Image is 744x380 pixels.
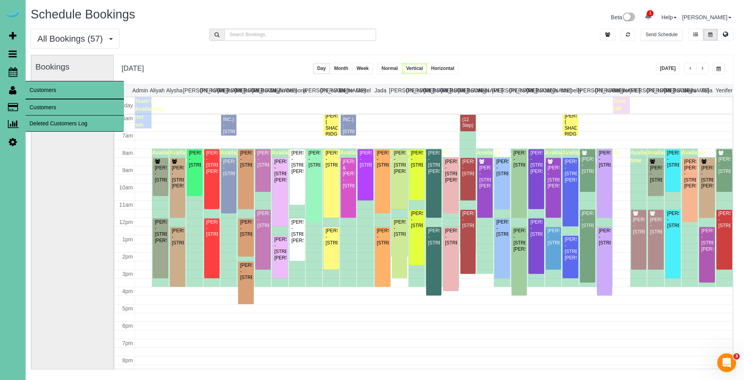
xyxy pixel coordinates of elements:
th: [PERSON_NAME] [320,84,338,96]
th: [PERSON_NAME] [664,84,681,96]
div: [PERSON_NAME] - [STREET_ADDRESS] [325,228,337,246]
th: [PERSON_NAME] [389,84,406,96]
div: [PERSON_NAME] - [STREET_ADDRESS][PERSON_NAME] [291,150,303,174]
span: Available time [237,149,261,163]
span: Available time [511,149,535,163]
span: Available time [545,149,569,163]
div: [PERSON_NAME] - [STREET_ADDRESS] [172,228,184,246]
span: 2pm [122,253,133,260]
button: Normal [377,63,402,74]
input: Search Bookings.. [224,29,376,41]
span: Available time [528,149,552,163]
div: [PERSON_NAME] - [STREET_ADDRESS][PERSON_NAME] [445,159,457,183]
span: Available time [391,149,415,163]
div: [PERSON_NAME] - [STREET_ADDRESS][PERSON_NAME] [564,159,576,183]
div: [PERSON_NAME] - [STREET_ADDRESS][PERSON_NAME] [291,219,303,244]
button: Horizontal [427,63,459,74]
div: [PERSON_NAME] - [STREET_ADDRESS][PERSON_NAME] [547,165,559,189]
div: [PERSON_NAME] - [STREET_ADDRESS][PERSON_NAME] [479,165,491,189]
h3: Bookings [35,62,109,71]
img: Automaid Logo [5,8,20,19]
span: Available time [425,149,449,163]
div: [PERSON_NAME] - [STREET_ADDRESS] [325,150,337,168]
th: [PERSON_NAME] [647,84,664,96]
span: 7am [122,132,133,139]
div: [PERSON_NAME] - [STREET_ADDRESS] [633,217,645,235]
div: [PERSON_NAME] - [STREET_ADDRESS] [240,150,252,168]
th: [PERSON_NAME] [200,84,218,96]
span: Available time [476,149,500,163]
span: 8pm [122,357,133,363]
span: 6pm [122,323,133,329]
button: All Bookings (57) [31,29,120,49]
th: [PERSON_NAME] [303,84,321,96]
div: [PERSON_NAME] - [STREET_ADDRESS] [718,156,731,174]
span: Available time [562,149,586,163]
span: 10am [119,184,133,191]
th: [PERSON_NAME] [217,84,234,96]
th: [PERSON_NAME] [423,84,441,96]
span: Available time [186,149,210,163]
a: [PERSON_NAME] [682,14,731,20]
span: Available time [408,149,432,163]
th: [PERSON_NAME] [234,84,252,96]
a: Customers [26,99,124,115]
span: Time Off [613,98,626,112]
a: Deleted Customers Log [26,116,124,131]
span: 11am [119,202,133,208]
span: Available time [630,149,654,163]
span: Available time [152,149,176,163]
div: [PERSON_NAME] - [STREET_ADDRESS] [428,228,440,246]
div: [PERSON_NAME] - [STREET_ADDRESS] [206,219,218,237]
div: [PERSON_NAME] - [STREET_ADDRESS] [411,150,423,168]
span: Available time [494,158,518,172]
img: New interface [622,13,635,23]
span: Available time [340,149,364,163]
div: [PERSON_NAME] - [STREET_ADDRESS] [411,211,423,229]
div: [PERSON_NAME] - [STREET_ADDRESS] [718,211,731,229]
div: [PERSON_NAME] - [STREET_ADDRESS] [240,219,252,237]
span: Available time [323,149,347,163]
div: [PERSON_NAME] - [STREET_ADDRESS][PERSON_NAME] [513,228,525,252]
div: [PERSON_NAME] - [STREET_ADDRESS] [393,219,406,237]
span: Available time [357,149,381,163]
a: 1 [641,8,656,25]
span: 5pm [122,305,133,312]
div: [PERSON_NAME] - [STREET_ADDRESS] [582,156,594,174]
span: Available time [271,149,295,163]
span: Schedule Bookings [31,7,135,21]
th: Daylin [269,84,286,96]
h2: [DATE] [122,63,144,73]
span: All Bookings (57) [37,34,107,44]
div: [PERSON_NAME] - [STREET_ADDRESS] [188,150,201,168]
span: Available time [596,149,620,163]
div: [PERSON_NAME] - [STREET_ADDRESS][PERSON_NAME] [154,219,166,244]
th: Admin [131,84,149,96]
span: Available time [255,149,279,163]
span: Team's Availability not set. [135,98,164,128]
span: 1pm [122,236,133,242]
div: [PERSON_NAME] & [PERSON_NAME] - [STREET_ADDRESS] [342,159,354,189]
div: [PERSON_NAME] - [STREET_ADDRESS] [598,228,611,246]
th: Esme [338,84,355,96]
a: Beta [611,14,635,20]
th: [PERSON_NAME] [630,84,647,96]
span: 3 [733,353,740,360]
div: [PERSON_NAME] - [STREET_ADDRESS] [598,150,611,168]
div: [PERSON_NAME] - [STREET_ADDRESS] [547,228,559,246]
th: [PERSON_NAME] [441,84,458,96]
div: [PERSON_NAME] - [STREET_ADDRESS] [650,217,662,235]
span: Available time [169,149,193,163]
span: Available time [647,149,671,163]
div: [PERSON_NAME] - [STREET_ADDRESS] [154,165,166,183]
span: 3pm [122,271,133,277]
div: [PERSON_NAME] - [STREET_ADDRESS] [223,159,235,177]
th: Reinier [612,84,630,96]
div: [PERSON_NAME] - [STREET_ADDRESS] [462,211,474,229]
div: [PERSON_NAME] - [STREET_ADDRESS] [496,219,508,237]
div: [PERSON_NAME] - [STREET_ADDRESS][PERSON_NAME] [274,159,286,183]
div: [PERSON_NAME] - [STREET_ADDRESS] [240,263,252,281]
div: [PERSON_NAME] - [STREET_ADDRESS] [462,159,474,177]
div: [PERSON_NAME] - [STREET_ADDRESS] [582,211,594,229]
span: Available time [442,158,466,172]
